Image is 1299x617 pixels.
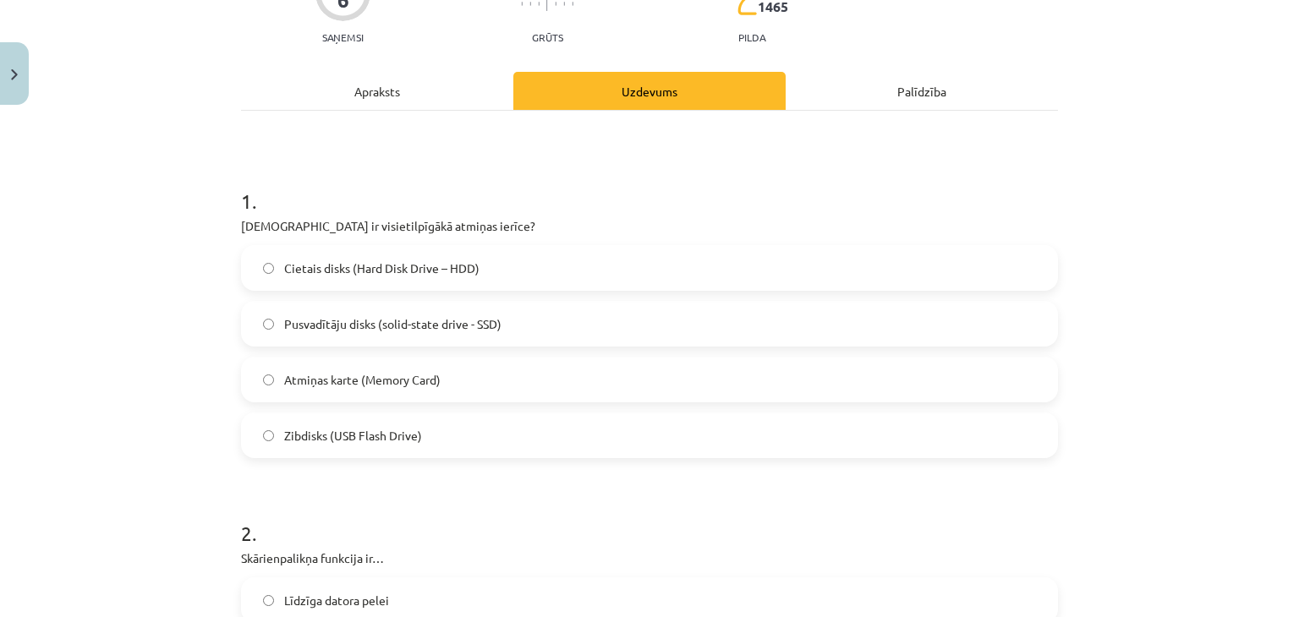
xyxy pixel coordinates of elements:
img: icon-short-line-57e1e144782c952c97e751825c79c345078a6d821885a25fce030b3d8c18986b.svg [572,2,573,6]
img: icon-close-lesson-0947bae3869378f0d4975bcd49f059093ad1ed9edebbc8119c70593378902aed.svg [11,69,18,80]
img: icon-short-line-57e1e144782c952c97e751825c79c345078a6d821885a25fce030b3d8c18986b.svg [563,2,565,6]
p: pilda [738,31,765,43]
input: Cietais disks (Hard Disk Drive – HDD) [263,263,274,274]
div: Apraksts [241,72,513,110]
img: icon-short-line-57e1e144782c952c97e751825c79c345078a6d821885a25fce030b3d8c18986b.svg [555,2,556,6]
h1: 1 . [241,160,1058,212]
p: Skārienpalikņa funkcija ir… [241,549,1058,567]
p: Grūts [532,31,563,43]
div: Uzdevums [513,72,786,110]
div: Palīdzība [786,72,1058,110]
input: Līdzīga datora pelei [263,595,274,606]
span: Pusvadītāju disks (solid-state drive - SSD) [284,315,502,333]
img: icon-short-line-57e1e144782c952c97e751825c79c345078a6d821885a25fce030b3d8c18986b.svg [538,2,540,6]
h1: 2 . [241,492,1058,544]
span: Cietais disks (Hard Disk Drive – HDD) [284,259,480,277]
p: [DEMOGRAPHIC_DATA] ir visietilpīgākā atmiņas ierīce? [241,217,1058,235]
img: icon-short-line-57e1e144782c952c97e751825c79c345078a6d821885a25fce030b3d8c18986b.svg [521,2,523,6]
p: Saņemsi [315,31,370,43]
span: Atmiņas karte (Memory Card) [284,371,441,389]
span: Zibdisks (USB Flash Drive) [284,427,422,445]
input: Zibdisks (USB Flash Drive) [263,430,274,441]
input: Atmiņas karte (Memory Card) [263,374,274,385]
img: icon-short-line-57e1e144782c952c97e751825c79c345078a6d821885a25fce030b3d8c18986b.svg [529,2,531,6]
span: Līdzīga datora pelei [284,592,389,609]
input: Pusvadītāju disks (solid-state drive - SSD) [263,319,274,330]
